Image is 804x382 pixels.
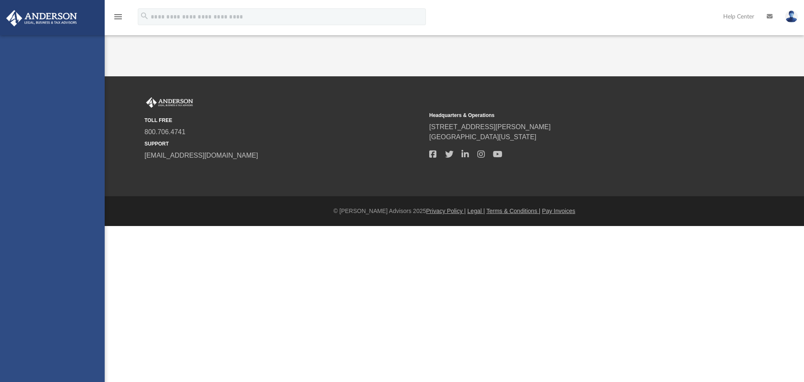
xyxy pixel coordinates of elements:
a: menu [113,16,123,22]
a: Terms & Conditions | [487,208,541,214]
a: [STREET_ADDRESS][PERSON_NAME] [429,123,551,130]
div: © [PERSON_NAME] Advisors 2025 [105,207,804,216]
a: Privacy Policy | [426,208,466,214]
img: User Pic [785,10,798,23]
a: [EMAIL_ADDRESS][DOMAIN_NAME] [144,152,258,159]
a: 800.706.4741 [144,128,186,135]
i: search [140,11,149,21]
small: TOLL FREE [144,117,423,124]
img: Anderson Advisors Platinum Portal [4,10,80,26]
img: Anderson Advisors Platinum Portal [144,97,195,108]
small: Headquarters & Operations [429,112,708,119]
a: Legal | [467,208,485,214]
small: SUPPORT [144,140,423,148]
i: menu [113,12,123,22]
a: Pay Invoices [542,208,575,214]
a: [GEOGRAPHIC_DATA][US_STATE] [429,133,536,140]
